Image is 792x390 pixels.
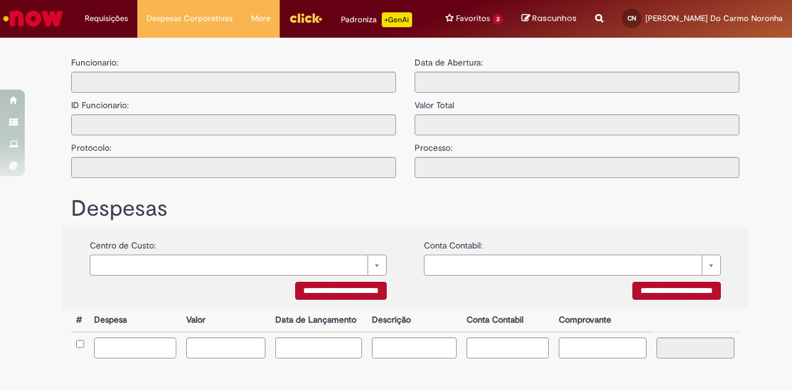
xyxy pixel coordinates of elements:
a: Limpar campo {0} [90,255,387,276]
th: Valor [181,309,270,332]
label: Funcionario: [71,56,118,69]
th: # [71,309,89,332]
span: Favoritos [456,12,490,25]
th: Data de Lançamento [270,309,368,332]
span: Despesas Corporativas [147,12,233,25]
img: click_logo_yellow_360x200.png [289,9,322,27]
label: Protocolo: [71,135,111,154]
label: ID Funcionario: [71,93,129,111]
a: Rascunhos [522,13,577,25]
img: ServiceNow [1,6,65,31]
h1: Despesas [71,197,739,221]
label: Data de Abertura: [415,56,483,69]
p: +GenAi [382,12,412,27]
a: Limpar campo {0} [424,255,721,276]
th: Despesa [89,309,181,332]
label: Centro de Custo: [90,233,156,252]
span: Requisições [85,12,128,25]
th: Comprovante [554,309,652,332]
label: Conta Contabil: [424,233,483,252]
th: Descrição [367,309,461,332]
span: More [251,12,270,25]
span: 3 [493,14,503,25]
span: Rascunhos [532,12,577,24]
label: Processo: [415,135,452,154]
span: [PERSON_NAME] Do Carmo Noronha [645,13,783,23]
label: Valor Total [415,93,454,111]
div: Padroniza [341,12,412,27]
th: Conta Contabil [462,309,554,332]
span: CN [627,14,636,22]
